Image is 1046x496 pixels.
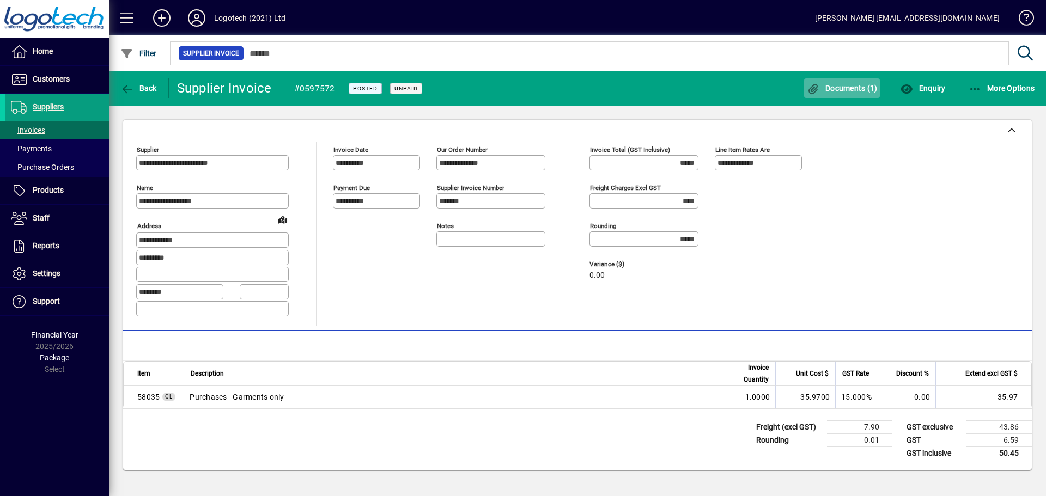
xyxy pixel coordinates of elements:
[739,362,769,385] span: Invoice Quantity
[1011,2,1032,38] a: Knowledge Base
[807,84,878,93] span: Documents (1)
[5,38,109,65] a: Home
[842,368,869,379] span: GST Rate
[879,386,935,408] td: 0.00
[33,241,59,250] span: Reports
[715,146,770,154] mat-label: Line item rates are
[137,146,159,154] mat-label: Supplier
[901,433,966,446] td: GST
[177,79,272,97] div: Supplier Invoice
[590,222,616,230] mat-label: Rounding
[901,446,966,460] td: GST inclusive
[5,232,109,260] a: Reports
[5,177,109,204] a: Products
[804,78,880,98] button: Documents (1)
[751,433,827,446] td: Rounding
[5,121,109,139] a: Invoices
[437,146,488,154] mat-label: Our order number
[835,386,879,408] td: 15.000%
[5,158,109,176] a: Purchase Orders
[33,102,64,111] span: Suppliers
[33,297,60,305] span: Support
[120,49,157,58] span: Filter
[815,9,1000,27] div: [PERSON_NAME] [EMAIL_ADDRESS][DOMAIN_NAME]
[274,211,291,228] a: View on map
[732,386,775,408] td: 1.0000
[165,394,173,400] span: GL
[183,48,239,59] span: Supplier Invoice
[33,213,50,222] span: Staff
[969,84,1035,93] span: More Options
[31,330,78,339] span: Financial Year
[40,353,69,362] span: Package
[589,271,605,280] span: 0.00
[394,85,418,92] span: Unpaid
[5,288,109,315] a: Support
[966,78,1038,98] button: More Options
[214,9,285,27] div: Logotech (2021) Ltd
[118,78,160,98] button: Back
[333,184,370,192] mat-label: Payment due
[179,8,214,28] button: Profile
[184,386,732,408] td: Purchases - Garments only
[33,75,70,83] span: Customers
[294,80,335,97] div: #0597572
[437,222,454,230] mat-label: Notes
[11,144,52,153] span: Payments
[935,386,1031,408] td: 35.97
[796,368,829,379] span: Unit Cost $
[965,368,1018,379] span: Extend excl GST $
[827,420,892,433] td: 7.90
[590,146,670,154] mat-label: Invoice Total (GST inclusive)
[437,184,504,192] mat-label: Supplier invoice number
[333,146,368,154] mat-label: Invoice date
[966,446,1032,460] td: 50.45
[966,420,1032,433] td: 43.86
[589,261,655,268] span: Variance ($)
[966,433,1032,446] td: 6.59
[33,186,64,194] span: Products
[118,44,160,63] button: Filter
[5,139,109,158] a: Payments
[5,205,109,232] a: Staff
[11,126,45,134] span: Invoices
[109,78,169,98] app-page-header-button: Back
[120,84,157,93] span: Back
[137,391,160,402] span: Purchases - Garments only
[353,85,378,92] span: Posted
[144,8,179,28] button: Add
[11,163,74,172] span: Purchase Orders
[33,269,60,278] span: Settings
[897,78,948,98] button: Enquiry
[137,368,150,379] span: Item
[900,84,945,93] span: Enquiry
[775,386,835,408] td: 35.9700
[590,184,661,192] mat-label: Freight charges excl GST
[137,184,153,192] mat-label: Name
[5,260,109,287] a: Settings
[33,47,53,56] span: Home
[191,368,224,379] span: Description
[901,420,966,433] td: GST exclusive
[896,368,929,379] span: Discount %
[827,433,892,446] td: -0.01
[5,66,109,93] a: Customers
[751,420,827,433] td: Freight (excl GST)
